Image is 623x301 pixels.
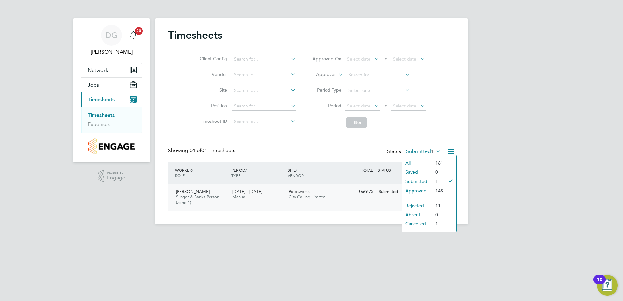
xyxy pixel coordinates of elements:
[245,167,247,173] span: /
[127,25,140,46] a: 20
[106,31,118,39] span: DG
[81,138,142,154] a: Go to home page
[198,71,227,77] label: Vendor
[289,194,326,200] span: City Calling Limited
[107,175,125,181] span: Engage
[597,275,618,296] button: Open Resource Center, 10 new notifications
[81,48,142,56] span: Dan Gray
[402,158,432,167] li: All
[289,189,310,194] span: Patchworks
[192,167,193,173] span: /
[432,210,443,219] li: 0
[232,70,296,79] input: Search for...
[173,164,230,181] div: WORKER
[402,201,432,210] li: Rejected
[168,147,237,154] div: Showing
[288,173,304,178] span: VENDOR
[73,18,150,162] nav: Main navigation
[176,189,210,194] span: [PERSON_NAME]
[432,158,443,167] li: 161
[168,29,222,42] h2: Timesheets
[376,164,410,176] div: STATUS
[347,56,370,62] span: Select date
[402,186,432,195] li: Approved
[402,219,432,228] li: Cancelled
[81,107,142,133] div: Timesheets
[88,138,134,154] img: countryside-properties-logo-retina.png
[232,194,246,200] span: Manual
[342,186,376,197] div: £669.75
[381,54,389,63] span: To
[393,56,416,62] span: Select date
[198,103,227,108] label: Position
[81,63,142,77] button: Network
[346,70,410,79] input: Search for...
[81,25,142,56] a: DG[PERSON_NAME]
[88,82,99,88] span: Jobs
[232,189,262,194] span: [DATE] - [DATE]
[286,164,342,181] div: SITE
[376,186,410,197] div: Submitted
[406,148,441,155] label: Submitted
[176,194,219,205] span: Slinger & Banks Person (Zone 1)
[230,164,286,181] div: PERIOD
[402,177,432,186] li: Submitted
[432,201,443,210] li: 11
[296,167,297,173] span: /
[347,103,370,109] span: Select date
[198,87,227,93] label: Site
[402,210,432,219] li: Absent
[307,71,336,78] label: Approver
[432,219,443,228] li: 1
[232,86,296,95] input: Search for...
[231,173,240,178] span: TYPE
[432,177,443,186] li: 1
[88,112,115,118] a: Timesheets
[431,148,434,155] span: 1
[361,167,373,173] span: TOTAL
[432,167,443,177] li: 0
[88,96,115,103] span: Timesheets
[387,147,442,156] div: Status
[198,118,227,124] label: Timesheet ID
[381,101,389,110] span: To
[432,186,443,195] li: 148
[190,147,235,154] span: 01 Timesheets
[88,67,108,73] span: Network
[232,117,296,126] input: Search for...
[81,92,142,107] button: Timesheets
[98,170,125,182] a: Powered byEngage
[175,173,185,178] span: ROLE
[312,87,341,93] label: Period Type
[107,170,125,176] span: Powered by
[232,102,296,111] input: Search for...
[190,147,201,154] span: 01 of
[312,103,341,108] label: Period
[81,78,142,92] button: Jobs
[346,117,367,128] button: Filter
[597,279,602,288] div: 10
[88,121,110,127] a: Expenses
[198,56,227,62] label: Client Config
[312,56,341,62] label: Approved On
[232,55,296,64] input: Search for...
[135,27,143,35] span: 20
[402,167,432,177] li: Saved
[393,103,416,109] span: Select date
[346,86,410,95] input: Select one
